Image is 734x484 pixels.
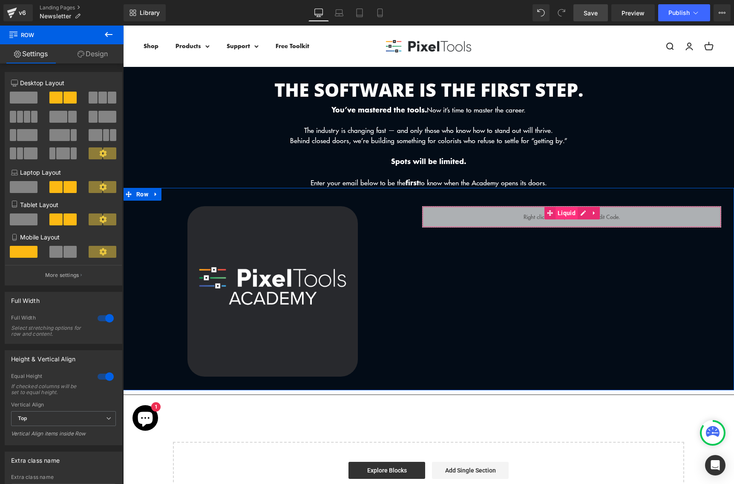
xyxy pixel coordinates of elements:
[11,200,116,209] p: Tablet Layout
[329,4,349,21] a: Laptop
[27,162,38,175] a: Expand / Collapse
[584,9,598,17] span: Save
[668,9,690,16] span: Publish
[11,373,89,382] div: Equal Height
[308,4,329,21] a: Desktop
[432,181,455,194] span: Liquid
[11,233,116,242] p: Mobile Layout
[45,271,79,279] p: More settings
[7,380,37,407] inbox-online-store-chat: Shopify online store chat
[5,265,122,285] button: More settings
[225,436,302,453] a: Explore Blocks
[104,16,135,25] summary: Support
[370,4,390,21] a: Mobile
[11,168,116,177] p: Laptop Layout
[11,314,89,323] div: Full Width
[11,430,116,443] div: Vertical Align items inside Row
[622,9,645,17] span: Preview
[124,4,166,21] a: New Library
[40,4,124,11] a: Landing Pages
[466,181,477,194] a: Expand / Collapse
[714,4,731,21] button: More
[40,13,71,20] span: Newsletter
[349,4,370,21] a: Tablet
[611,4,655,21] a: Preview
[18,415,27,421] b: Top
[9,26,94,44] span: Row
[3,4,33,21] a: v6
[282,151,296,162] strong: first
[52,16,86,25] summary: Products
[553,4,570,21] button: Redo
[11,292,40,304] div: Full Width
[140,9,160,17] span: Library
[705,455,725,475] div: Open Intercom Messenger
[62,44,124,63] a: Design
[533,4,550,21] button: Undo
[20,16,35,25] a: Shop
[11,452,60,464] div: Extra class name
[11,162,27,175] span: Row
[309,436,386,453] a: Add Single Section
[153,16,186,25] a: Free Toolkit
[11,402,116,408] div: Vertical Align
[17,7,28,18] div: v6
[11,383,88,395] div: If checked columns will be set to equal height.
[263,14,348,27] img: PixelTools Logo, toggle,
[208,78,304,89] b: You’ve mastered the tools.
[11,325,88,337] div: Select stretching options for row and content.
[11,78,116,87] p: Desktop Layout
[11,474,116,480] div: Extra class name
[304,79,403,89] span: Now it’s time to master the career.
[11,351,75,363] div: Height & Vertical Align
[268,130,343,141] b: Spots will be limited.
[658,4,710,21] button: Publish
